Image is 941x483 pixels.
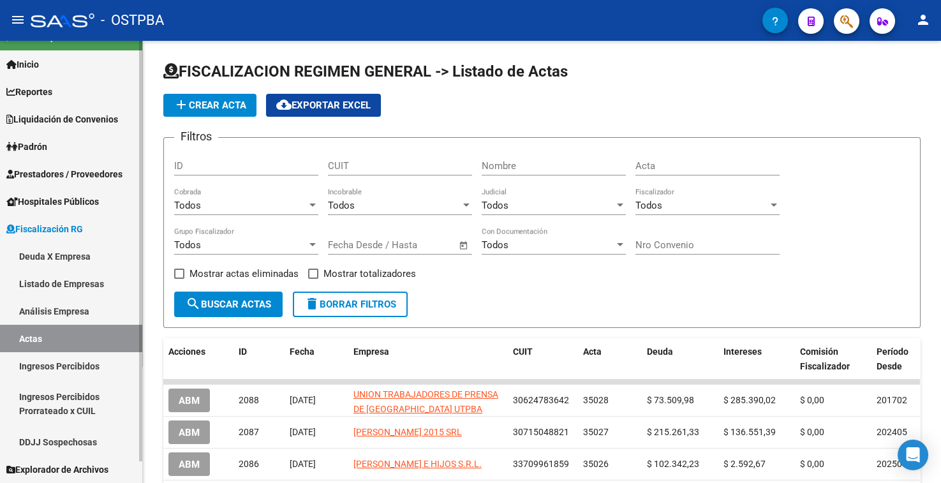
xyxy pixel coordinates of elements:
span: 202405 [877,427,907,437]
button: ABM [168,420,210,444]
button: ABM [168,389,210,412]
span: $ 215.261,33 [647,427,699,437]
mat-icon: add [174,97,189,112]
span: 201702 [877,395,907,405]
span: Reportes [6,85,52,99]
button: Exportar EXCEL [266,94,381,117]
mat-icon: search [186,296,201,311]
button: Buscar Actas [174,292,283,317]
span: ABM [179,395,200,406]
span: Borrar Filtros [304,299,396,310]
span: 2086 [239,459,259,469]
datatable-header-cell: Fecha [285,338,348,380]
button: ABM [168,452,210,476]
mat-icon: cloud_download [276,97,292,112]
span: $ 2.592,67 [723,459,766,469]
span: Acta [583,346,602,357]
span: $ 0,00 [800,427,824,437]
span: Padrón [6,140,47,154]
datatable-header-cell: ID [233,338,285,380]
span: Todos [635,200,662,211]
span: 35026 [583,459,609,469]
button: Open calendar [457,238,471,253]
button: Crear Acta [163,94,256,117]
span: - OSTPBA [101,6,164,34]
span: $ 0,00 [800,395,824,405]
span: 2087 [239,427,259,437]
datatable-header-cell: Acta [578,338,642,380]
datatable-header-cell: Empresa [348,338,508,380]
div: Open Intercom Messenger [898,440,928,470]
span: $ 102.342,23 [647,459,699,469]
h3: Filtros [174,128,218,145]
span: 2088 [239,395,259,405]
button: Borrar Filtros [293,292,408,317]
span: Prestadores / Proveedores [6,167,122,181]
span: [DATE] [290,459,316,469]
span: Crear Acta [174,100,246,111]
input: Fecha inicio [328,239,380,251]
span: Intereses [723,346,762,357]
datatable-header-cell: CUIT [508,338,578,380]
span: Todos [174,200,201,211]
span: 33709961859 [513,459,569,469]
mat-icon: menu [10,12,26,27]
span: $ 136.551,39 [723,427,776,437]
datatable-header-cell: Intereses [718,338,795,380]
span: UNION TRABAJADORES DE PRENSA DE [GEOGRAPHIC_DATA] UTPBA [353,389,498,414]
span: Mostrar totalizadores [323,266,416,281]
span: 30624783642 [513,395,569,405]
mat-icon: delete [304,296,320,311]
span: [DATE] [290,395,316,405]
span: $ 0,00 [800,459,824,469]
span: $ 73.509,98 [647,395,694,405]
input: Fecha fin [391,239,453,251]
mat-icon: person [915,12,931,27]
span: Liquidación de Convenios [6,112,118,126]
span: Mostrar actas eliminadas [189,266,299,281]
datatable-header-cell: Comisión Fiscalizador [795,338,871,380]
datatable-header-cell: Acciones [163,338,233,380]
span: Empresa [353,346,389,357]
span: 35027 [583,427,609,437]
span: Explorador de Archivos [6,463,108,477]
span: Fiscalización RG [6,222,83,236]
span: Buscar Actas [186,299,271,310]
span: Todos [174,239,201,251]
datatable-header-cell: Deuda [642,338,718,380]
span: CUIT [513,346,533,357]
span: Hospitales Públicos [6,195,99,209]
span: [PERSON_NAME] 2015 SRL [353,427,462,437]
span: ABM [179,459,200,470]
datatable-header-cell: Período Desde [871,338,922,380]
span: FISCALIZACION REGIMEN GENERAL -> Listado de Actas [163,63,568,80]
span: 202505 [877,459,907,469]
span: Todos [482,239,508,251]
span: Todos [482,200,508,211]
span: Todos [328,200,355,211]
span: 35028 [583,395,609,405]
span: ABM [179,427,200,438]
span: [PERSON_NAME] E HIJOS S.R.L. [353,459,482,469]
span: Comisión Fiscalizador [800,346,850,371]
span: Período Desde [877,346,908,371]
span: $ 285.390,02 [723,395,776,405]
span: Fecha [290,346,315,357]
span: 30715048821 [513,427,569,437]
span: Exportar EXCEL [276,100,371,111]
span: Inicio [6,57,39,71]
span: ID [239,346,247,357]
span: Acciones [168,346,205,357]
span: Deuda [647,346,673,357]
span: [DATE] [290,427,316,437]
